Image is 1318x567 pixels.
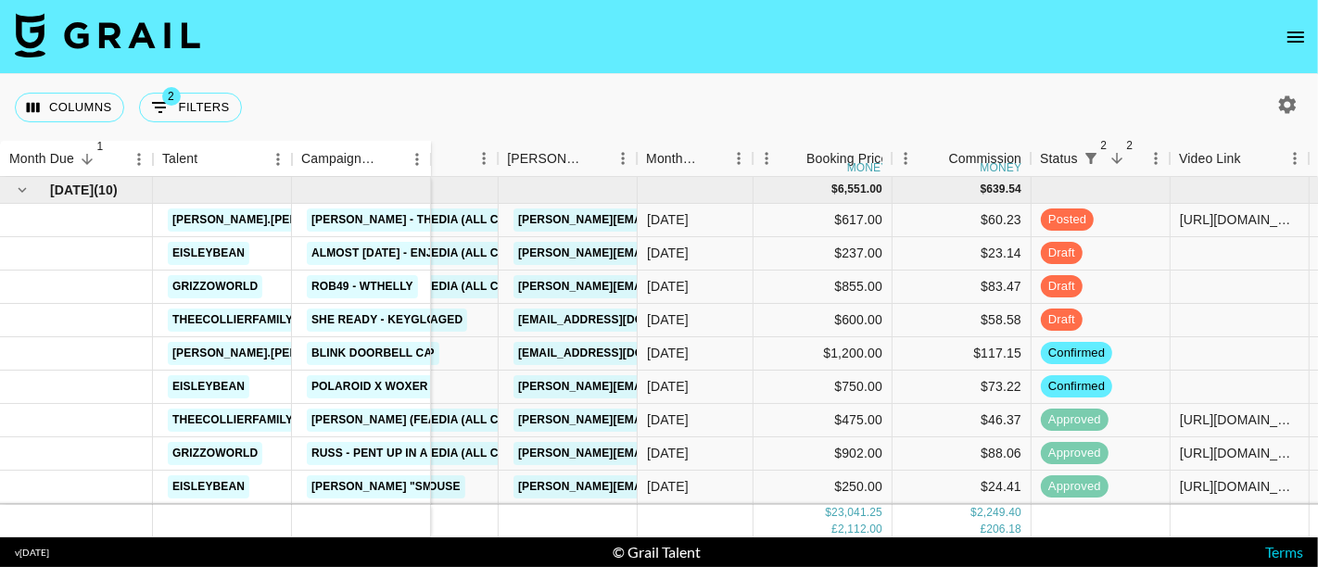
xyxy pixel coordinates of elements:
[614,543,702,561] div: © Grail Talent
[699,145,725,171] button: Sort
[307,309,456,332] a: She Ready - Keyglock
[374,208,567,232] a: Creed Media (All Campaigns)
[725,145,753,172] button: Menu
[847,162,889,173] div: money
[893,371,1032,404] div: $73.22
[292,141,431,177] div: Campaign (Type)
[1277,19,1314,56] button: open drawer
[893,204,1032,237] div: $60.23
[307,342,481,365] a: Blink Doorbell Campaign
[1040,141,1078,177] div: Status
[1041,345,1112,362] span: confirmed
[168,208,371,232] a: [PERSON_NAME].[PERSON_NAME]
[374,242,567,265] a: Creed Media (All Campaigns)
[1041,445,1109,462] span: approved
[609,145,637,172] button: Menu
[301,141,377,177] div: Campaign (Type)
[780,145,806,171] button: Sort
[307,375,497,398] a: Polaroid X Woxer Campaign
[647,344,689,362] div: Aug '25
[753,145,780,172] button: Menu
[94,181,118,199] span: ( 10 )
[9,141,74,177] div: Month Due
[949,141,1022,177] div: Commission
[307,475,533,498] a: [PERSON_NAME] "Smoking Section"
[513,409,816,432] a: [PERSON_NAME][EMAIL_ADDRESS][DOMAIN_NAME]
[647,277,689,296] div: Aug '25
[1180,477,1299,496] div: https://www.tiktok.com/@eisleybean/video/7539643253059046687?_t=ZT-8yxwRzTUbYz&_r=1
[986,182,1021,197] div: 639.54
[1078,145,1104,171] button: Show filters
[168,242,249,265] a: eisleybean
[647,210,689,229] div: Aug '25
[981,182,987,197] div: $
[646,141,699,177] div: Month Due
[986,521,1021,536] div: 206.18
[1041,278,1083,296] span: draft
[513,275,816,298] a: [PERSON_NAME][EMAIL_ADDRESS][DOMAIN_NAME]
[168,342,371,365] a: [PERSON_NAME].[PERSON_NAME]
[893,337,1032,371] div: $117.15
[264,145,292,173] button: Menu
[831,182,838,197] div: $
[513,375,816,398] a: [PERSON_NAME][EMAIL_ADDRESS][DOMAIN_NAME]
[1041,311,1083,329] span: draft
[197,146,223,172] button: Sort
[1180,210,1299,229] div: https://www.tiktok.com/@angela.holm/video/7542512289774128414?_r=1&_t=ZP-8zAmmC7Hhrr
[1041,211,1094,229] span: posted
[168,375,249,398] a: eisleybean
[647,377,689,396] div: Aug '25
[374,275,567,298] a: Creed Media (All Campaigns)
[168,309,298,332] a: theecollierfamily
[1180,444,1299,462] div: https://www.instagram.com/reel/DNq5GOdI4C4/?igsh=MXdtODNibmhvMWhlbw%3D%3D
[125,145,153,173] button: Menu
[15,93,124,122] button: Select columns
[647,477,689,496] div: Aug '25
[980,162,1021,173] div: money
[307,208,606,232] a: [PERSON_NAME] - The Twist (65th Anniversary)
[1041,245,1083,262] span: draft
[754,471,893,504] div: $250.00
[1095,136,1113,155] span: 2
[806,141,888,177] div: Booking Price
[307,242,510,265] a: Almost [DATE] - Enjoy the Ride
[754,504,893,537] div: $665.00
[893,404,1032,437] div: $46.37
[923,145,949,171] button: Sort
[893,504,1032,537] div: $64.92
[838,521,882,536] div: 2,112.00
[647,444,689,462] div: Aug '25
[1170,141,1309,177] div: Video Link
[139,93,242,122] button: Show filters
[1078,145,1104,171] div: 2 active filters
[513,475,911,498] a: [PERSON_NAME][EMAIL_ADDRESS][PERSON_NAME][DOMAIN_NAME]
[1041,378,1112,396] span: confirmed
[825,505,831,521] div: $
[498,141,637,177] div: Booker
[1104,145,1130,171] button: Sort
[74,146,100,172] button: Sort
[403,145,431,173] button: Menu
[647,310,689,329] div: Aug '25
[970,505,977,521] div: $
[1281,145,1309,172] button: Menu
[583,145,609,171] button: Sort
[831,521,838,536] div: £
[377,146,403,172] button: Sort
[893,271,1032,304] div: $83.47
[754,304,893,337] div: $600.00
[307,409,683,432] a: [PERSON_NAME] (feat. [PERSON_NAME]) - [GEOGRAPHIC_DATA]
[168,475,249,498] a: eisleybean
[1041,478,1109,496] span: approved
[153,141,292,177] div: Talent
[374,442,567,465] a: Creed Media (All Campaigns)
[977,505,1021,521] div: 2,249.40
[981,521,987,536] div: £
[1142,145,1170,172] button: Menu
[1031,141,1170,177] div: Status
[470,145,498,172] button: Menu
[513,342,721,365] a: [EMAIL_ADDRESS][DOMAIN_NAME]
[1265,543,1303,561] a: Terms
[50,181,94,199] span: [DATE]
[513,442,816,465] a: [PERSON_NAME][EMAIL_ADDRESS][DOMAIN_NAME]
